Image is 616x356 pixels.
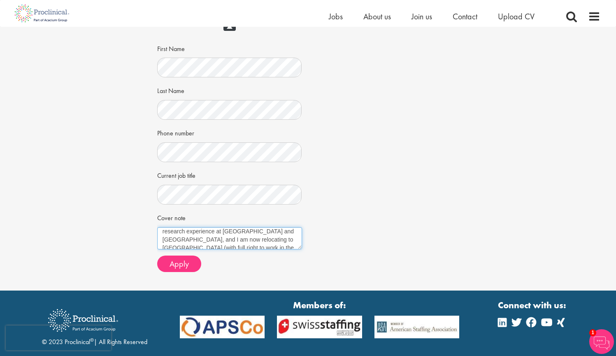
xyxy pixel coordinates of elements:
label: Current job title [157,168,195,181]
img: APSCo [174,316,271,338]
a: About us [363,11,391,22]
img: Chatbot [589,329,614,354]
a: Upload CV [498,11,535,22]
label: First Name [157,42,185,54]
a: Join us [411,11,432,22]
img: APSCo [368,316,466,338]
strong: Members of: [180,299,460,312]
span: 1 [589,329,596,336]
iframe: reCAPTCHA [6,326,111,350]
button: Apply [157,256,201,272]
span: Apply [170,258,189,269]
label: Phone number [157,126,194,138]
label: Cover note [157,211,186,223]
a: Jobs [329,11,343,22]
a: Contact [453,11,477,22]
div: © 2023 Proclinical | All Rights Reserved [42,303,147,347]
img: Proclinical Recruitment [42,303,124,337]
img: APSCo [271,316,368,338]
strong: Connect with us: [498,299,568,312]
strong: Reference: [314,20,347,28]
label: Last Name [157,84,184,96]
